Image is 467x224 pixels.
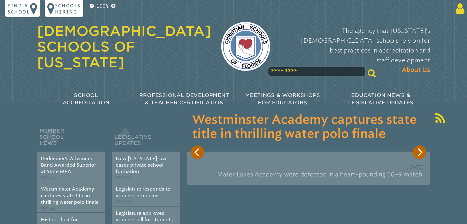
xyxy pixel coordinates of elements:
button: Previous [191,145,204,159]
a: Legislature responds to voucher problems [116,186,170,198]
span: School Accreditation [63,92,109,106]
span: [DATE] [116,175,130,180]
img: csf-logo-web-colors.png [221,22,270,71]
p: Mater Lakes Academy were defeated in a heart-pounding 10–9 match. [193,168,424,181]
span: [DATE] [41,175,55,180]
span: Professional Development & Teacher Certification [139,92,229,106]
span: Meetings & Workshops for Educators [245,92,320,106]
p: The agency that [US_STATE]’s [DEMOGRAPHIC_DATA] schools rely on for best practices in accreditati... [280,26,430,75]
p: Schools Hiring [55,2,81,15]
span: [DATE] [41,206,55,211]
h3: Westminster Academy captures state title in thrilling water polo finale [192,113,425,141]
p: Find a school [7,2,30,15]
span: About Us [402,65,430,75]
a: Westminster Academy captures state title in thrilling water polo finale [41,186,99,205]
a: Redeemer’s Advanced Band Awarded Superior at State MPA [41,156,96,175]
span: Education News & Legislative Updates [348,92,414,106]
a: New [US_STATE] law eases private school formation [116,156,166,175]
h2: Legislative Updates [112,126,180,152]
span: [DATE] [407,164,424,170]
span: [DATE] [116,199,130,204]
p: 100% [95,2,110,10]
a: [DEMOGRAPHIC_DATA] Schools of [US_STATE] [37,23,211,70]
h2: Member School News [37,126,105,152]
button: Next [413,145,426,159]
